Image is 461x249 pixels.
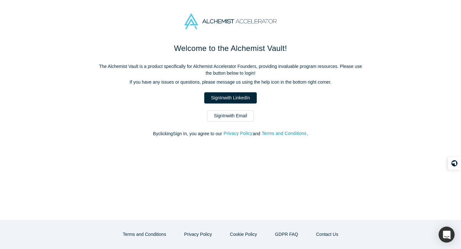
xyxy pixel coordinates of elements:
[223,229,264,240] button: Cookie Policy
[262,130,307,137] button: Terms and Conditions
[204,92,256,104] a: SignInwith LinkedIn
[207,110,254,121] a: SignInwith Email
[309,229,345,240] button: Contact Us
[96,63,365,77] p: The Alchemist Vault is a product specifically for Alchemist Accelerator Founders, providing inval...
[184,13,277,29] img: Alchemist Accelerator Logo
[116,229,173,240] button: Terms and Conditions
[223,130,253,137] button: Privacy Policy
[177,229,219,240] button: Privacy Policy
[96,43,365,54] h1: Welcome to the Alchemist Vault!
[96,79,365,86] p: If you have any issues or questions, please message us using the help icon in the bottom right co...
[268,229,305,240] a: GDPR FAQ
[96,130,365,137] p: By clicking Sign In , you agree to our and .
